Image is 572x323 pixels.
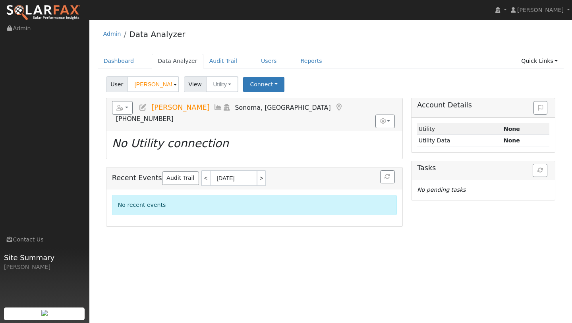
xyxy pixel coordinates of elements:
[214,103,222,111] a: Multi-Series Graph
[504,126,520,132] strong: ID: null, authorized: None
[417,135,502,146] td: Utility Data
[295,54,328,68] a: Reports
[515,54,564,68] a: Quick Links
[417,101,549,109] h5: Account Details
[417,164,549,172] h5: Tasks
[504,137,520,144] strong: None
[517,7,564,13] span: [PERSON_NAME]
[103,31,121,37] a: Admin
[152,54,203,68] a: Data Analyzer
[112,170,397,186] h5: Recent Events
[255,54,283,68] a: Users
[257,170,266,186] a: >
[112,137,229,150] i: No Utility connection
[203,54,243,68] a: Audit Trail
[139,103,147,111] a: Edit User (38392)
[533,101,547,115] button: Issue History
[41,310,48,316] img: retrieve
[162,171,199,185] a: Audit Trail
[243,77,284,92] button: Connect
[4,263,85,271] div: [PERSON_NAME]
[201,170,210,186] a: <
[206,76,238,92] button: Utility
[98,54,140,68] a: Dashboard
[184,76,207,92] span: View
[116,115,174,123] span: [PHONE_NUMBER]
[6,4,81,21] img: SolarFax
[222,103,231,111] a: Login As (last Never)
[417,187,466,193] i: No pending tasks
[533,164,547,177] button: Refresh
[129,29,185,39] a: Data Analyzer
[417,123,502,135] td: Utility
[112,195,397,215] div: No recent events
[106,76,128,92] span: User
[4,252,85,263] span: Site Summary
[128,76,179,92] input: Select a User
[235,104,331,111] span: Sonoma, [GEOGRAPHIC_DATA]
[380,170,395,184] button: Refresh
[151,103,209,111] span: [PERSON_NAME]
[335,103,344,111] a: Map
